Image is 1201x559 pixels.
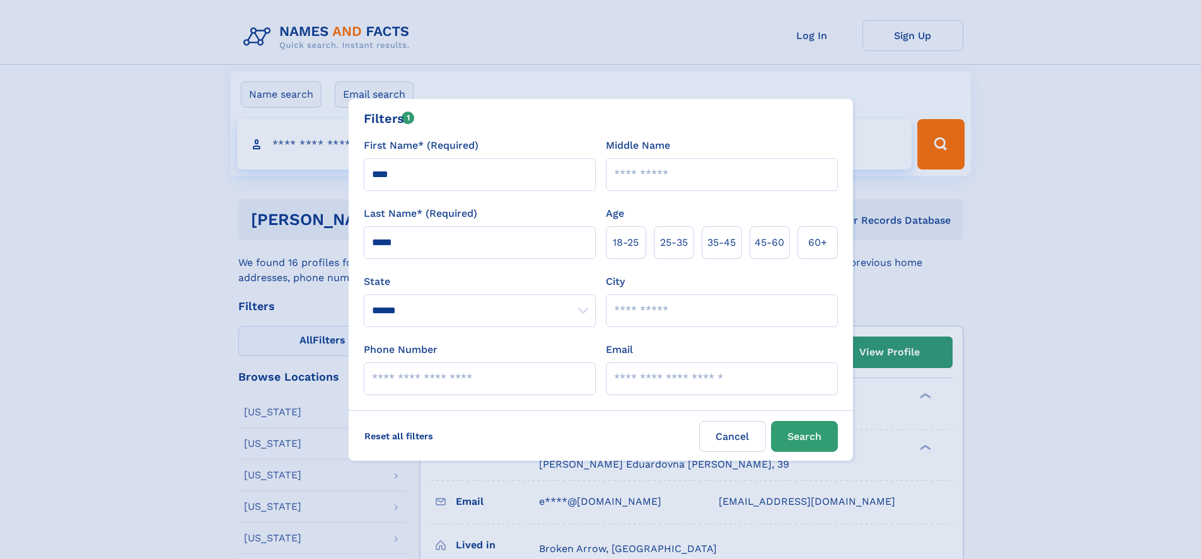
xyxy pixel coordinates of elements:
[606,206,624,221] label: Age
[699,421,766,452] label: Cancel
[364,274,596,289] label: State
[606,138,670,153] label: Middle Name
[364,206,477,221] label: Last Name* (Required)
[755,235,784,250] span: 45‑60
[707,235,736,250] span: 35‑45
[356,421,441,451] label: Reset all filters
[771,421,838,452] button: Search
[364,342,438,357] label: Phone Number
[606,274,625,289] label: City
[613,235,639,250] span: 18‑25
[364,138,479,153] label: First Name* (Required)
[606,342,633,357] label: Email
[660,235,688,250] span: 25‑35
[808,235,827,250] span: 60+
[364,109,415,128] div: Filters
